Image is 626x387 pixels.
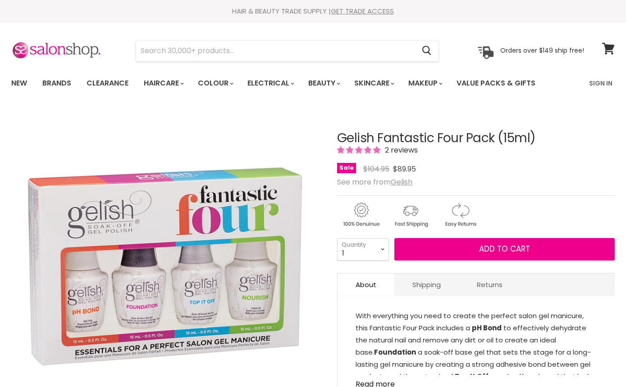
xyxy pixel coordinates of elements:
p: Orders over $149 ship free! [500,46,584,54]
span: Add to cart [479,243,530,254]
input: Search [136,40,415,61]
a: New [5,74,34,93]
a: Returns [459,274,521,296]
span: See more from [337,177,412,187]
a: Gelish [391,177,412,187]
button: Add to cart [394,238,615,261]
a: Electrical [241,74,300,93]
span: $89.95 [393,164,416,174]
a: Beauty [302,74,346,93]
h1: Gelish Fantastic Four Pack (15ml) [337,131,615,145]
img: returns.gif [436,201,484,229]
a: Sign In [584,74,618,93]
button: Search [415,40,439,61]
img: genuine.gif [337,201,385,229]
a: Clearance [80,74,135,93]
a: Shipping [394,274,459,296]
span: 5.00 stars [337,145,382,155]
a: Colour [191,74,239,93]
img: shipping.gif [387,201,434,229]
a: Value Packs & Gifts [450,74,542,93]
span: Sale [337,163,356,173]
span: 2 reviews [382,145,418,155]
a: GET TRADE ACCESS [331,6,394,16]
a: Brands [36,74,78,93]
a: Skincare [347,74,400,93]
ul: Main menu [5,70,563,96]
strong: Top It Off [455,372,489,381]
select: Quantity [337,238,389,261]
strong: Foundation [374,347,416,357]
a: Makeup [402,74,448,93]
span: $104.95 [363,164,389,174]
form: Product [136,40,439,62]
a: About [338,274,394,296]
a: Haircare [137,74,189,93]
strong: pH Bond [472,323,502,333]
